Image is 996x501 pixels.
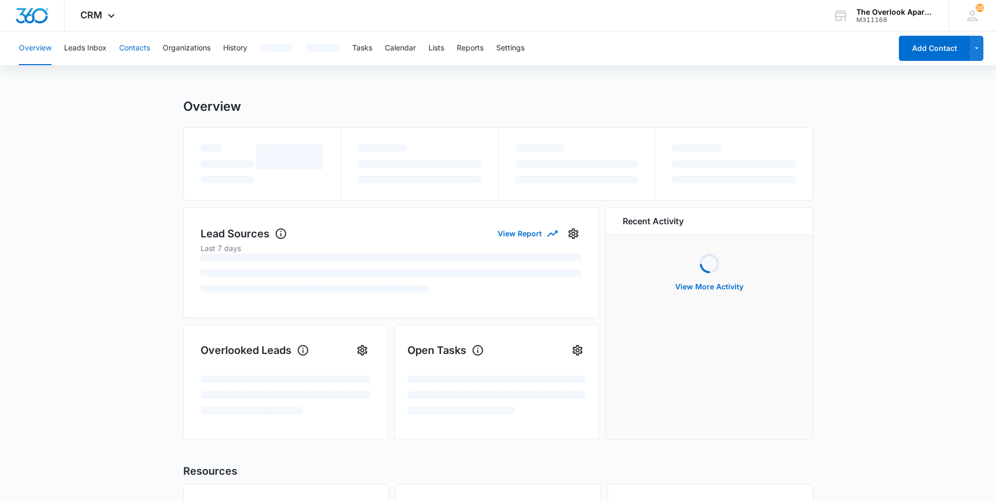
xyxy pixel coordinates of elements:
button: Settings [496,32,525,65]
button: Tasks [352,32,372,65]
h2: Resources [183,463,813,479]
p: Last 7 days [201,243,582,254]
button: View Report [498,224,557,243]
button: Organizations [163,32,211,65]
h1: Open Tasks [407,342,484,358]
button: Leads Inbox [64,32,107,65]
button: Reports [457,32,484,65]
button: Settings [565,225,582,242]
button: Settings [569,342,586,359]
button: Add Contact [899,36,970,61]
button: Settings [354,342,371,359]
div: account name [856,8,933,16]
span: 20 [976,4,984,12]
h1: Overview [183,99,241,114]
button: View More Activity [665,274,754,299]
button: Contacts [119,32,150,65]
button: Overview [19,32,51,65]
button: History [223,32,247,65]
div: account id [856,16,933,24]
h1: Overlooked Leads [201,342,309,358]
button: Calendar [385,32,416,65]
h6: Recent Activity [623,215,684,227]
button: Lists [428,32,444,65]
span: CRM [80,9,102,20]
h1: Lead Sources [201,226,287,242]
div: notifications count [976,4,984,12]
